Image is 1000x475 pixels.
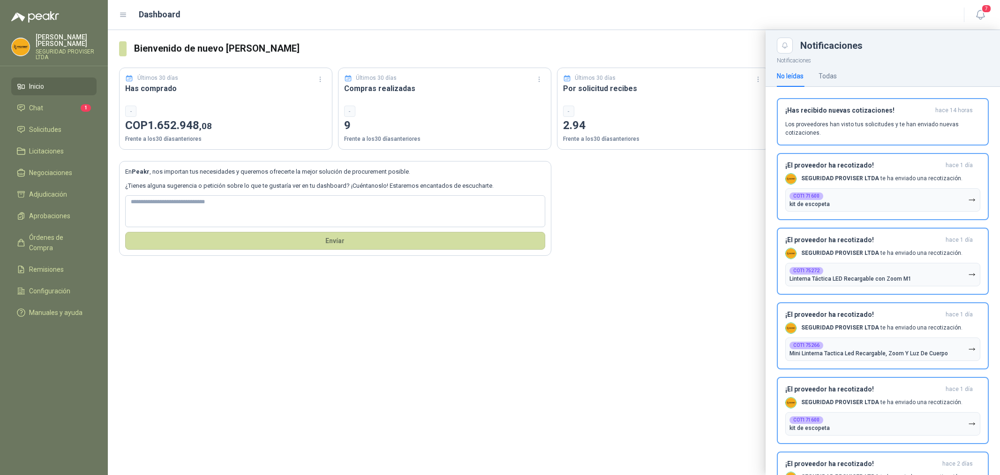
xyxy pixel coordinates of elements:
[786,174,796,184] img: Company Logo
[81,104,91,112] span: 1
[785,188,980,212] button: COT171600kit de escopeta
[801,398,962,406] p: te ha enviado una recotización.
[29,146,64,156] span: Licitaciones
[11,260,97,278] a: Remisiones
[11,207,97,225] a: Aprobaciones
[29,232,88,253] span: Órdenes de Compra
[801,250,879,256] b: SEGURIDAD PROVISER LTDA
[777,71,804,81] div: No leídas
[29,286,70,296] span: Configuración
[793,343,820,348] b: COT175266
[777,98,989,146] button: ¡Has recibido nuevas cotizaciones!hace 14 horas Los proveedores han visto tus solicitudes y te ha...
[29,81,44,92] span: Inicio
[777,153,989,220] button: ¡El proveedor ha recotizado!hace 1 día Company LogoSEGURIDAD PROVISER LTDA te ha enviado una reco...
[785,263,980,286] button: COT175272Linterna Táctica LED Recargable con Zoom M1
[777,228,989,295] button: ¡El proveedor ha recotizado!hace 1 día Company LogoSEGURIDAD PROVISER LTDA te ha enviado una reco...
[786,323,796,333] img: Company Logo
[801,175,879,182] b: SEGURIDAD PROVISER LTDA
[789,350,948,357] p: Mini Linterna Tactica Led Recargable, Zoom Y Luz De Cuerpo
[785,107,932,115] h3: ¡Has recibido nuevas cotizaciones!
[946,236,973,244] span: hace 1 día
[29,168,72,178] span: Negociaciones
[36,34,97,47] p: [PERSON_NAME] [PERSON_NAME]
[786,398,796,408] img: Company Logo
[819,71,837,81] div: Todas
[11,164,97,182] a: Negociaciones
[12,38,30,56] img: Company Logo
[800,41,989,50] div: Notificaciones
[935,107,973,115] span: hace 14 horas
[793,418,820,422] b: COT171600
[29,264,64,275] span: Remisiones
[801,249,962,257] p: te ha enviado una recotización.
[766,54,1000,65] p: Notificaciones
[29,307,83,318] span: Manuales y ayuda
[785,120,980,137] p: Los proveedores han visto tus solicitudes y te han enviado nuevas cotizaciones.
[29,124,61,135] span: Solicitudes
[942,460,973,468] span: hace 2 días
[789,276,911,282] p: Linterna Táctica LED Recargable con Zoom M1
[11,121,97,138] a: Solicitudes
[786,248,796,259] img: Company Logo
[777,302,989,369] button: ¡El proveedor ha recotizado!hace 1 día Company LogoSEGURIDAD PROVISER LTDA te ha enviado una reco...
[785,460,939,468] h3: ¡El proveedor ha recotizado!
[11,304,97,322] a: Manuales y ayuda
[11,77,97,95] a: Inicio
[11,185,97,203] a: Adjudicación
[139,8,180,21] h1: Dashboard
[11,142,97,160] a: Licitaciones
[801,399,879,406] b: SEGURIDAD PROVISER LTDA
[785,311,942,319] h3: ¡El proveedor ha recotizado!
[793,268,820,273] b: COT175272
[11,282,97,300] a: Configuración
[785,385,942,393] h3: ¡El proveedor ha recotizado!
[777,38,793,54] button: Close
[946,385,973,393] span: hace 1 día
[793,194,820,199] b: COT171600
[981,4,992,13] span: 7
[785,337,980,361] button: COT175266Mini Linterna Tactica Led Recargable, Zoom Y Luz De Cuerpo
[29,189,67,199] span: Adjudicación
[946,161,973,169] span: hace 1 día
[785,161,942,169] h3: ¡El proveedor ha recotizado!
[801,175,962,183] p: te ha enviado una recotización.
[11,99,97,117] a: Chat1
[789,201,830,207] p: kit de escopeta
[29,211,70,221] span: Aprobaciones
[972,7,989,23] button: 7
[36,49,97,60] p: SEGURIDAD PROVISER LTDA
[801,324,962,332] p: te ha enviado una recotización.
[801,324,879,331] b: SEGURIDAD PROVISER LTDA
[785,412,980,436] button: COT171600kit de escopeta
[789,425,830,431] p: kit de escopeta
[777,377,989,444] button: ¡El proveedor ha recotizado!hace 1 día Company LogoSEGURIDAD PROVISER LTDA te ha enviado una reco...
[946,311,973,319] span: hace 1 día
[11,229,97,257] a: Órdenes de Compra
[29,103,43,113] span: Chat
[11,11,59,23] img: Logo peakr
[785,236,942,244] h3: ¡El proveedor ha recotizado!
